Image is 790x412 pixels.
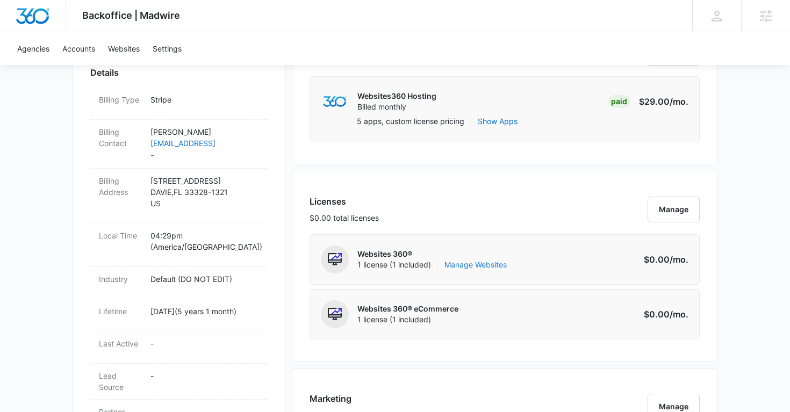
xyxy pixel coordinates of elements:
h3: Licenses [310,195,379,208]
p: Websites 360® eCommerce [357,303,458,314]
a: Agencies [11,32,56,65]
span: /mo. [670,309,688,320]
p: [STREET_ADDRESS] DAVIE , FL 33328-1321 US [150,175,259,209]
span: 1 license (1 included) [357,314,458,325]
a: Websites [102,32,146,65]
div: Local Time04:29pm (America/[GEOGRAPHIC_DATA]) [90,223,268,267]
p: $0.00 total licenses [310,212,379,223]
p: Default (DO NOT EDIT) [150,273,259,285]
p: Websites 360® [357,249,507,259]
h3: Marketing [310,392,383,405]
span: Details [90,66,119,79]
div: IndustryDefault (DO NOT EDIT) [90,267,268,299]
p: [PERSON_NAME] [150,126,259,138]
dt: Industry [99,273,142,285]
p: Stripe [150,94,259,105]
a: Manage Websites [444,259,507,270]
dt: Local Time [99,230,142,241]
dt: Billing Type [99,94,142,105]
p: $29.00 [638,95,688,108]
a: Accounts [56,32,102,65]
span: /mo. [670,96,688,107]
div: Lead Source- [90,364,268,400]
div: Billing Address[STREET_ADDRESS]DAVIE,FL 33328-1321US [90,169,268,223]
p: $0.00 [638,253,688,266]
dd: - [150,126,259,162]
div: Billing TypeStripe [90,88,268,120]
p: Billed monthly [357,102,436,112]
p: Websites360 Hosting [357,91,436,102]
div: Paid [608,95,630,108]
dt: Billing Address [99,175,142,198]
p: - [150,370,259,381]
a: Settings [146,32,188,65]
span: 1 license (1 included) [357,259,507,270]
span: Backoffice | Madwire [82,10,180,21]
div: Billing Contact[PERSON_NAME][EMAIL_ADDRESS]- [90,120,268,169]
dt: Last Active [99,338,142,349]
dt: Billing Contact [99,126,142,149]
span: /mo. [670,254,688,265]
p: - [150,338,259,349]
div: Last Active- [90,331,268,364]
dt: Lifetime [99,306,142,317]
p: 04:29pm ( America/[GEOGRAPHIC_DATA] ) [150,230,259,252]
div: Lifetime[DATE](5 years 1 month) [90,299,268,331]
a: [EMAIL_ADDRESS] [150,138,259,149]
p: 5 apps, custom license pricing [357,115,464,127]
p: [DATE] ( 5 years 1 month ) [150,306,259,317]
p: $0.00 [638,308,688,321]
dt: Lead Source [99,370,142,393]
button: Manage [648,197,700,222]
img: marketing360Logo [323,96,346,107]
button: Show Apps [478,115,518,127]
